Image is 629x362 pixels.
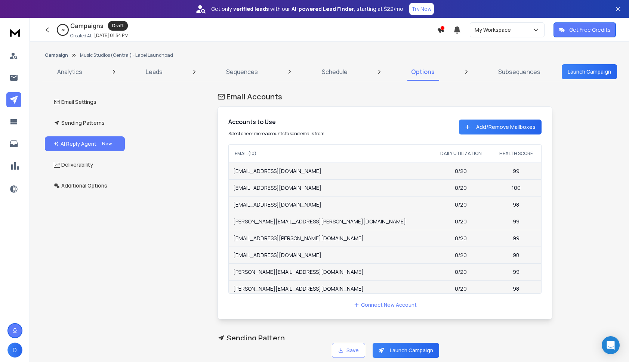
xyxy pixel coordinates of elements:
button: Get Free Credits [554,22,616,37]
p: My Workspace [475,26,514,34]
p: Get Free Credits [569,26,611,34]
h1: Campaigns [70,21,104,30]
p: Subsequences [498,67,540,76]
p: Options [411,67,435,76]
p: [DATE] 01:34 PM [94,33,129,38]
h1: Email Accounts [218,92,552,102]
p: Try Now [411,5,432,13]
a: Sequences [222,63,262,81]
p: Music Studios (Central) - Label Launchpad [80,52,173,58]
button: D [7,343,22,358]
a: Options [407,63,439,81]
a: Subsequences [494,63,545,81]
button: Campaign [45,52,68,58]
p: Leads [146,67,163,76]
p: Get only with our starting at $22/mo [211,5,403,13]
img: logo [7,25,22,39]
div: Open Intercom Messenger [602,336,620,354]
button: Launch Campaign [562,64,617,79]
button: Try Now [409,3,434,15]
button: Email Settings [45,95,125,109]
p: Schedule [322,67,348,76]
p: Email Settings [54,98,96,106]
strong: AI-powered Lead Finder, [292,5,355,13]
a: Leads [141,63,167,81]
strong: verified leads [233,5,269,13]
a: Analytics [53,63,87,81]
div: Draft [108,21,128,31]
p: Analytics [57,67,82,76]
p: Created At: [70,33,93,39]
p: 0 % [61,28,65,32]
p: Sequences [226,67,258,76]
a: Schedule [317,63,352,81]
